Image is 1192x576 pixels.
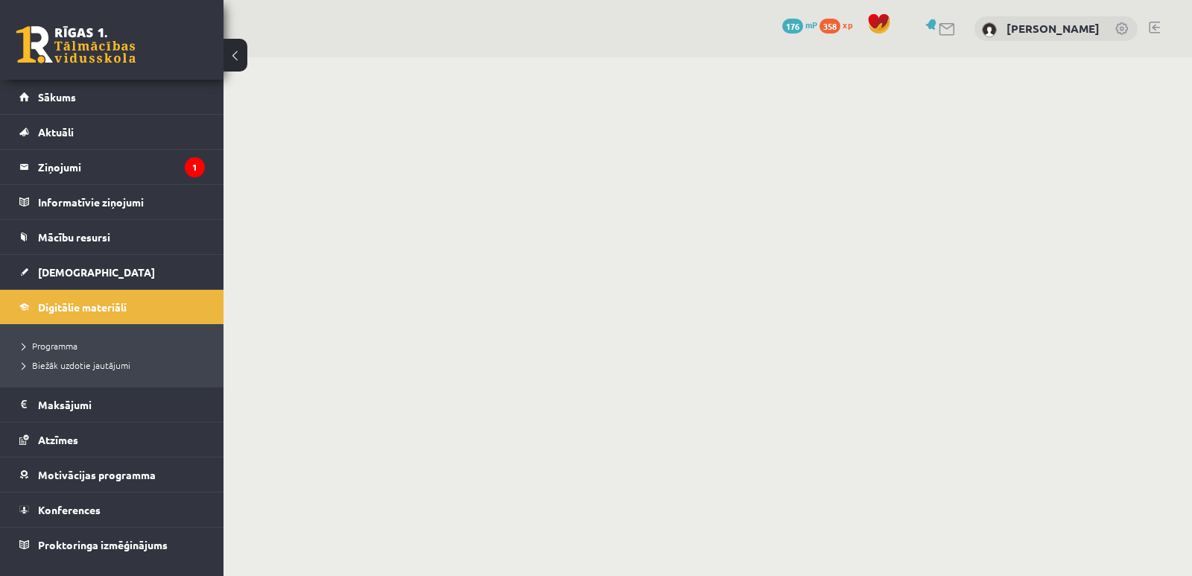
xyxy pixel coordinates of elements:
[38,150,205,184] legend: Ziņojumi
[38,265,155,279] span: [DEMOGRAPHIC_DATA]
[38,90,76,104] span: Sākums
[38,230,110,244] span: Mācību resursi
[22,358,209,372] a: Biežāk uzdotie jautājumi
[38,125,74,139] span: Aktuāli
[19,115,205,149] a: Aktuāli
[805,19,817,31] span: mP
[38,387,205,422] legend: Maksājumi
[22,340,77,352] span: Programma
[19,493,205,527] a: Konferences
[19,80,205,114] a: Sākums
[982,22,997,37] img: Amālija Gabrene
[19,528,205,562] a: Proktoringa izmēģinājums
[16,26,136,63] a: Rīgas 1. Tālmācības vidusskola
[22,359,130,371] span: Biežāk uzdotie jautājumi
[38,468,156,481] span: Motivācijas programma
[19,220,205,254] a: Mācību resursi
[19,458,205,492] a: Motivācijas programma
[19,150,205,184] a: Ziņojumi1
[19,422,205,457] a: Atzīmes
[19,387,205,422] a: Maksājumi
[185,157,205,177] i: 1
[19,255,205,289] a: [DEMOGRAPHIC_DATA]
[38,503,101,516] span: Konferences
[19,185,205,219] a: Informatīvie ziņojumi
[843,19,852,31] span: xp
[782,19,817,31] a: 176 mP
[38,185,205,219] legend: Informatīvie ziņojumi
[38,300,127,314] span: Digitālie materiāli
[38,538,168,551] span: Proktoringa izmēģinājums
[22,339,209,352] a: Programma
[782,19,803,34] span: 176
[1006,21,1100,36] a: [PERSON_NAME]
[819,19,860,31] a: 358 xp
[38,433,78,446] span: Atzīmes
[19,290,205,324] a: Digitālie materiāli
[819,19,840,34] span: 358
